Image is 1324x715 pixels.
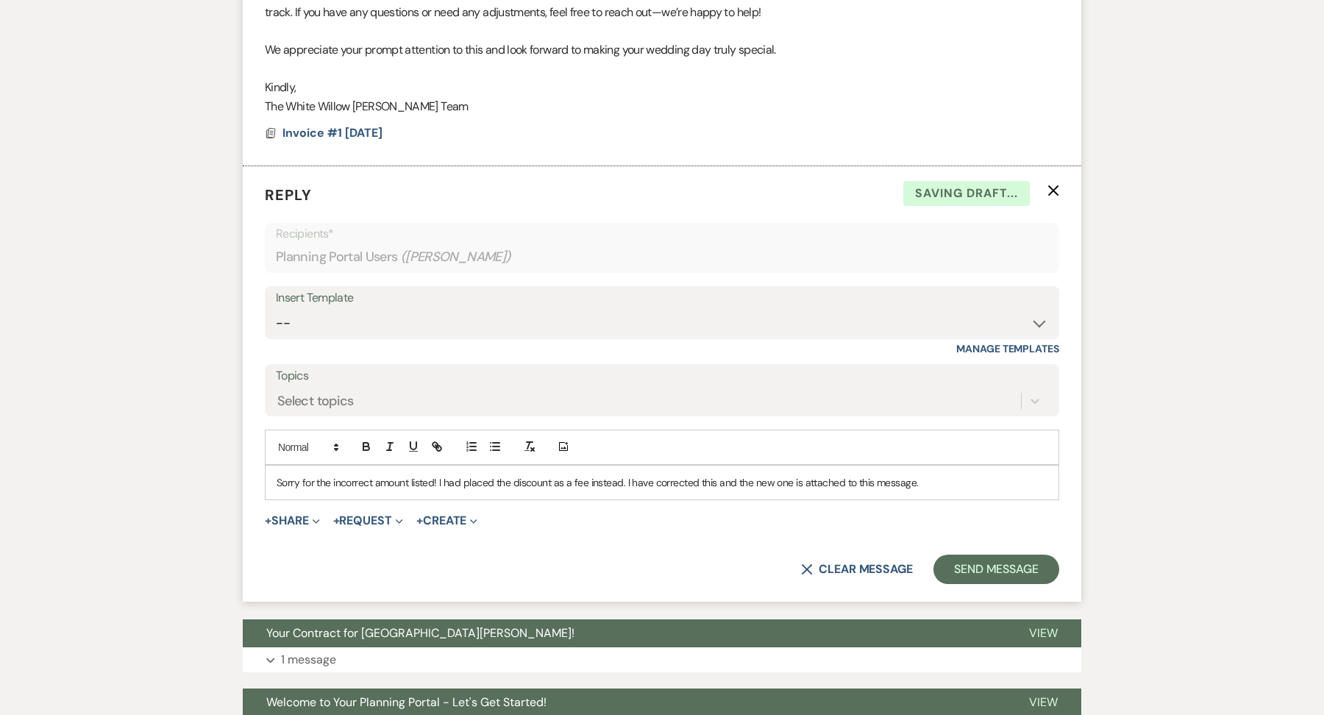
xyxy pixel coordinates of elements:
[333,515,403,527] button: Request
[1006,619,1081,647] button: View
[933,555,1059,584] button: Send Message
[277,391,354,410] div: Select topics
[243,647,1081,672] button: 1 message
[333,515,340,527] span: +
[277,474,1047,491] p: Sorry for the incorrect amount listed! I had placed the discount as a fee instead. I have correct...
[282,125,382,140] span: Invoice #1 [DATE]
[243,619,1006,647] button: Your Contract for [GEOGRAPHIC_DATA][PERSON_NAME]!
[1029,694,1058,710] span: View
[416,515,477,527] button: Create
[282,124,386,142] button: Invoice #1 [DATE]
[416,515,423,527] span: +
[265,515,320,527] button: Share
[1029,625,1058,641] span: View
[276,366,1048,387] label: Topics
[265,515,271,527] span: +
[276,288,1048,309] div: Insert Template
[266,625,574,641] span: Your Contract for [GEOGRAPHIC_DATA][PERSON_NAME]!
[265,78,1059,97] p: Kindly,
[281,650,336,669] p: 1 message
[801,563,913,575] button: Clear message
[265,185,312,204] span: Reply
[276,243,1048,271] div: Planning Portal Users
[265,97,1059,116] p: The White Willow [PERSON_NAME] Team
[903,181,1030,206] span: Saving draft...
[956,342,1059,355] a: Manage Templates
[265,40,1059,60] p: We appreciate your prompt attention to this and look forward to making your wedding day truly spe...
[266,694,547,710] span: Welcome to Your Planning Portal - Let's Get Started!
[276,224,1048,243] p: Recipients*
[401,247,511,267] span: ( [PERSON_NAME] )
